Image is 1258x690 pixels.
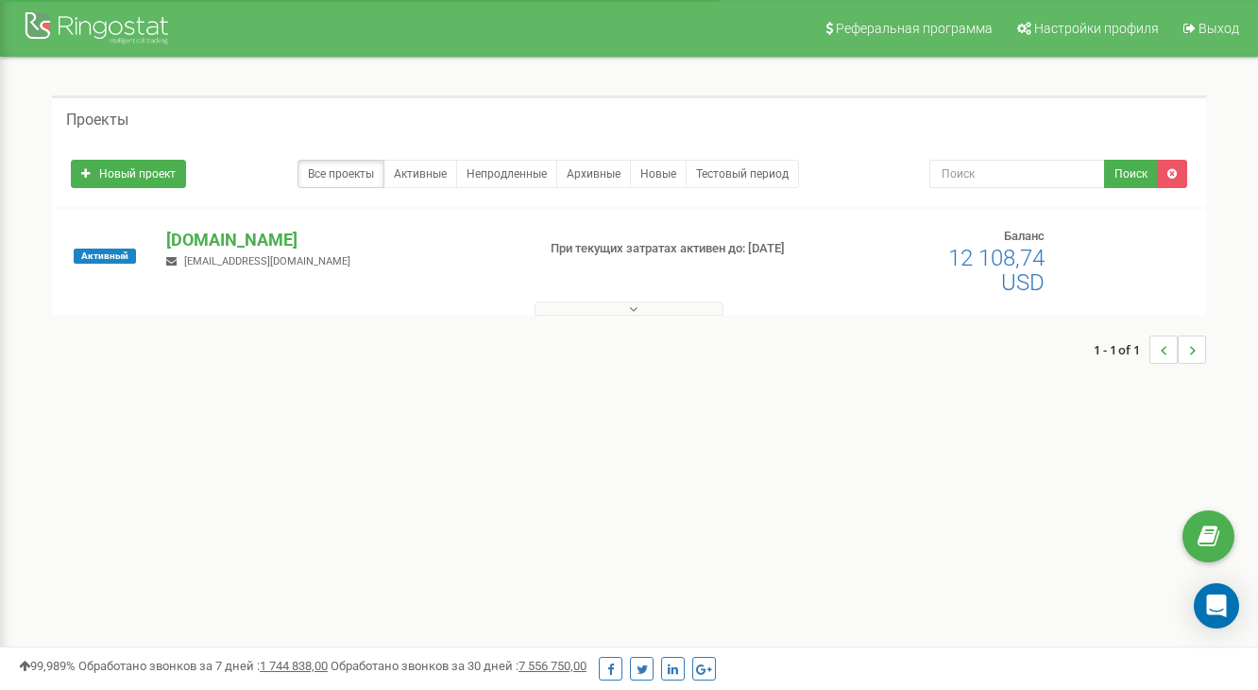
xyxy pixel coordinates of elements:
span: 99,989% [19,659,76,673]
h5: Проекты [66,112,128,129]
nav: ... [1094,317,1206,383]
p: [DOMAIN_NAME] [166,228,519,252]
a: Архивные [556,160,631,188]
a: Все проекты [297,160,384,188]
span: Обработано звонков за 7 дней : [78,659,328,673]
span: Настройки профиля [1034,21,1159,36]
span: Реферальная программа [836,21,993,36]
span: [EMAIL_ADDRESS][DOMAIN_NAME] [184,255,350,267]
u: 7 556 750,00 [518,659,586,673]
a: Новые [630,160,687,188]
a: Непродленные [456,160,557,188]
span: Баланс [1004,229,1045,243]
a: Активные [383,160,457,188]
span: 12 108,74 USD [948,245,1045,296]
a: Тестовый период [686,160,799,188]
span: 1 - 1 of 1 [1094,336,1149,364]
div: Open Intercom Messenger [1194,583,1239,629]
span: Обработано звонков за 30 дней : [331,659,586,673]
u: 1 744 838,00 [260,659,328,673]
p: При текущих затратах активен до: [DATE] [551,240,808,258]
span: Выход [1198,21,1239,36]
button: Поиск [1104,160,1158,188]
input: Поиск [929,160,1105,188]
span: Активный [74,249,136,264]
a: Новый проект [71,160,186,188]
